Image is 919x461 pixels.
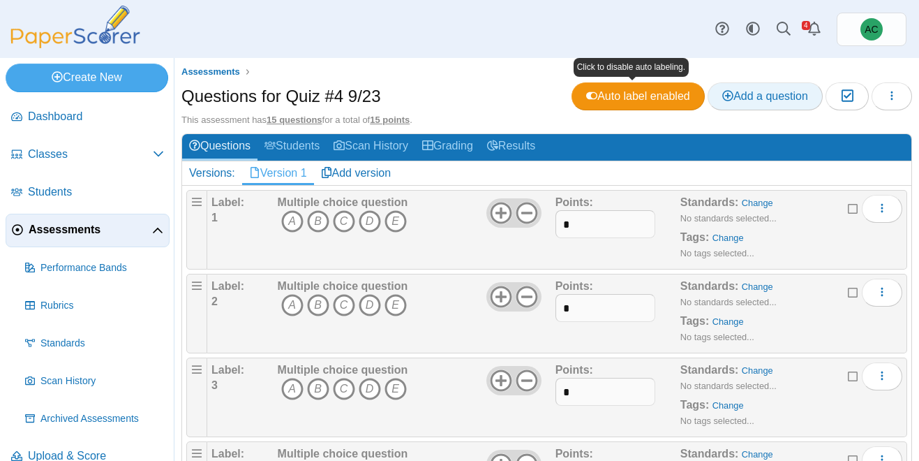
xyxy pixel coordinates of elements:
i: D [359,210,381,233]
span: Rubrics [40,299,164,313]
small: No standards selected... [680,381,777,391]
a: Change [742,365,773,376]
span: Andrew Christman [865,24,878,34]
b: Label: [211,448,244,460]
a: Change [742,449,773,460]
b: Label: [211,280,244,292]
u: 15 questions [267,115,322,125]
small: No tags selected... [680,416,754,426]
img: PaperScorer [6,6,145,48]
b: 2 [211,295,218,307]
a: Add version [314,161,398,185]
i: D [359,378,381,400]
div: Click to disable auto labeling. [574,58,689,77]
a: Change [712,233,744,243]
i: A [281,294,304,316]
a: Andrew Christman [837,13,906,46]
div: Drag handle [186,274,207,353]
i: E [384,378,407,400]
a: Scan History [327,134,415,160]
a: Rubrics [20,289,170,323]
a: Alerts [799,14,830,45]
span: Andrew Christman [860,18,883,41]
div: Drag handle [186,190,207,270]
b: Standards: [680,364,739,376]
b: Points: [555,280,593,292]
b: Multiple choice question [278,364,408,376]
small: No tags selected... [680,332,754,342]
i: C [333,210,355,233]
div: Drag handle [186,358,207,437]
a: Results [480,134,542,160]
b: 1 [211,212,218,224]
span: Assessments [181,66,240,77]
b: Tags: [680,315,709,327]
i: E [384,210,407,233]
span: Assessments [29,222,152,237]
small: No standards selected... [680,213,777,224]
b: 3 [211,379,218,391]
b: Standards: [680,280,739,292]
a: Classes [6,138,170,172]
a: Students [6,176,170,210]
div: Versions: [182,161,242,185]
a: Create New [6,64,168,92]
b: Points: [555,364,593,376]
span: Standards [40,337,164,351]
b: Label: [211,196,244,208]
a: PaperScorer [6,38,145,50]
a: Version 1 [242,161,314,185]
h1: Questions for Quiz #4 9/23 [181,85,381,108]
i: C [333,294,355,316]
span: Classes [28,147,153,162]
a: Change [742,198,773,208]
b: Tags: [680,231,709,243]
span: Performance Bands [40,261,164,275]
a: Standards [20,327,170,360]
small: No standards selected... [680,297,777,307]
span: Scan History [40,374,164,388]
b: Multiple choice question [278,448,408,460]
a: Add a question [708,82,823,110]
b: Points: [555,448,593,460]
span: Dashboard [28,109,164,124]
a: Auto label enabled [571,82,705,110]
button: More options [862,195,902,223]
a: Scan History [20,365,170,398]
b: Points: [555,196,593,208]
a: Grading [415,134,480,160]
a: Dashboard [6,101,170,134]
span: Archived Assessments [40,412,164,426]
b: Label: [211,364,244,376]
b: Multiple choice question [278,280,408,292]
small: No tags selected... [680,248,754,258]
a: Questions [182,134,257,160]
a: Change [712,400,744,411]
span: Auto label enabled [586,90,690,102]
a: Change [742,281,773,292]
button: More options [862,279,902,307]
span: Add a question [722,90,808,102]
i: B [307,294,329,316]
a: Change [712,316,744,327]
i: C [333,378,355,400]
a: Assessments [178,64,244,81]
b: Standards: [680,196,739,208]
u: 15 points [370,115,410,125]
a: Assessments [6,214,170,247]
i: A [281,210,304,233]
i: A [281,378,304,400]
i: B [307,378,329,400]
button: More options [862,363,902,390]
i: B [307,210,329,233]
b: Standards: [680,448,739,460]
i: D [359,294,381,316]
i: E [384,294,407,316]
a: Performance Bands [20,251,170,285]
b: Multiple choice question [278,196,408,208]
div: This assessment has for a total of . [181,114,912,126]
b: Tags: [680,399,709,411]
a: Archived Assessments [20,402,170,436]
span: Students [28,184,164,200]
a: Students [257,134,327,160]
